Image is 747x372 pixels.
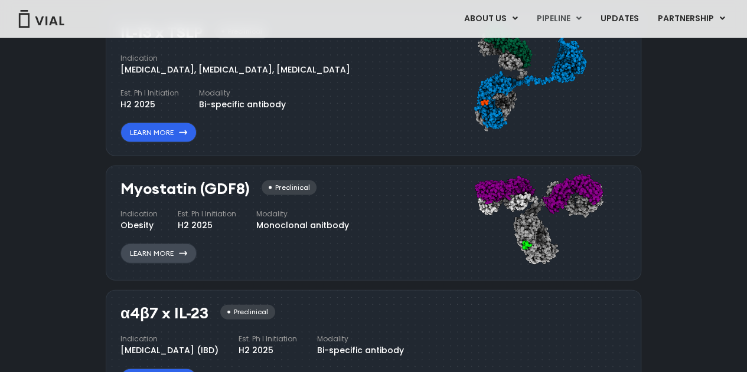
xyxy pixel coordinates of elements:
[18,10,65,28] img: Vial Logo
[120,305,208,322] h3: α4β7 x IL-23
[120,344,218,357] div: [MEDICAL_DATA] (IBD)
[527,9,591,29] a: PIPELINEMenu Toggle
[120,334,218,344] h4: Indication
[120,98,179,111] div: H2 2025
[262,180,317,195] div: Preclinical
[239,334,297,344] h4: Est. Ph I Initiation
[199,98,286,111] div: Bi-specific antibody
[120,123,197,143] a: Learn More
[317,344,404,357] div: Bi-specific antibody
[178,209,236,219] h4: Est. Ph I Initiation
[120,243,197,264] a: Learn More
[120,180,250,197] h3: Myostatin (GDF8)
[455,9,527,29] a: ABOUT USMenu Toggle
[120,209,158,219] h4: Indication
[120,64,350,76] div: [MEDICAL_DATA], [MEDICAL_DATA], [MEDICAL_DATA]
[120,53,350,64] h4: Indication
[120,88,179,98] h4: Est. Ph I Initiation
[120,24,203,41] h3: IL-13 x TSLP
[199,88,286,98] h4: Modality
[256,209,349,219] h4: Modality
[317,334,404,344] h4: Modality
[239,344,297,357] div: H2 2025
[648,9,735,29] a: PARTNERSHIPMenu Toggle
[256,219,349,232] div: Monoclonal anitbody
[591,9,648,29] a: UPDATES
[178,219,236,232] div: H2 2025
[120,219,158,232] div: Obesity
[220,305,275,320] div: Preclinical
